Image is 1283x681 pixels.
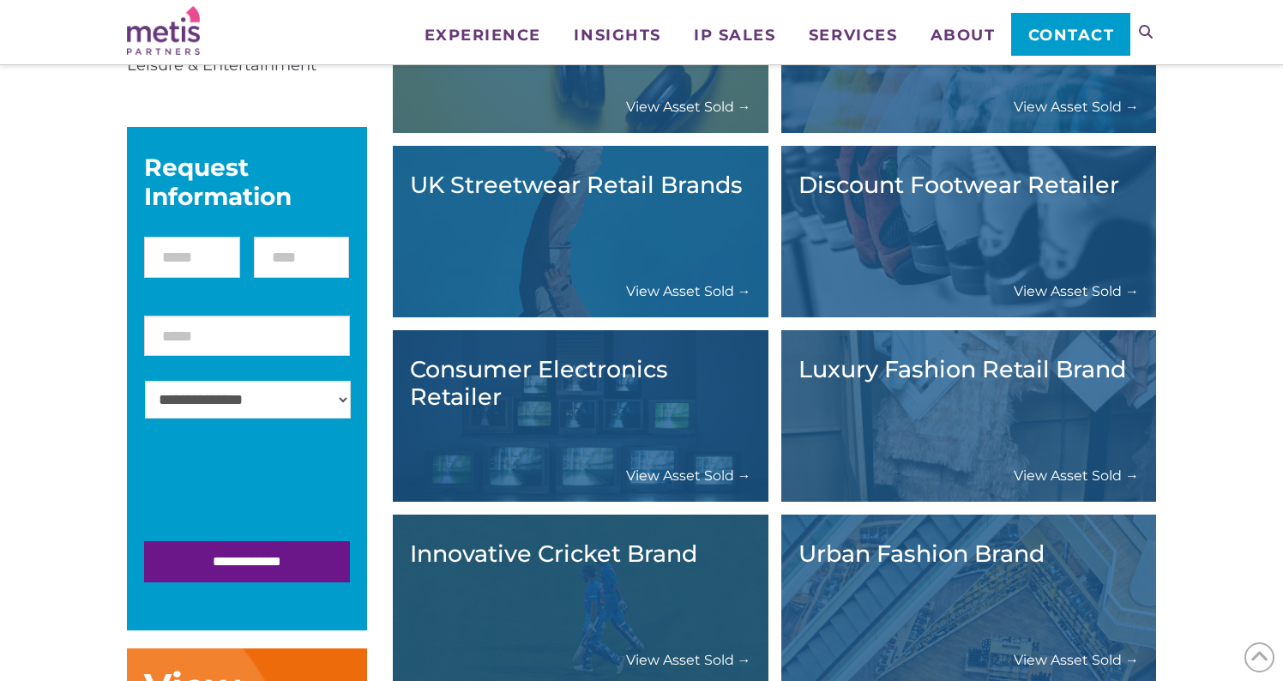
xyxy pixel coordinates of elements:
[144,443,405,510] iframe: reCAPTCHA
[1028,27,1115,43] span: Contact
[127,6,200,55] img: Metis Partners
[425,27,541,43] span: Experience
[1014,98,1139,116] a: View Asset Sold →
[798,172,1140,199] h3: Discount Footwear Retailer
[1014,651,1139,669] a: View Asset Sold →
[798,356,1140,383] h3: Luxury Fashion Retail Brand
[626,651,751,669] a: View Asset Sold →
[1011,13,1130,56] a: Contact
[574,27,660,43] span: Insights
[1014,282,1139,300] a: View Asset Sold →
[798,540,1140,568] h3: Urban Fashion Brand
[809,27,897,43] span: Services
[1014,467,1139,485] a: View Asset Sold →
[694,27,775,43] span: IP Sales
[410,540,751,568] h3: Innovative Cricket Brand
[127,56,316,75] a: Leisure & Entertainment
[410,356,751,411] h3: Consumer Electronics Retailer
[626,98,751,116] a: View Asset Sold →
[144,153,350,211] div: Request Information
[1244,642,1274,672] span: Back to Top
[931,27,996,43] span: About
[410,172,751,199] h3: UK Streetwear Retail Brands
[626,282,751,300] a: View Asset Sold →
[626,467,751,485] a: View Asset Sold →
